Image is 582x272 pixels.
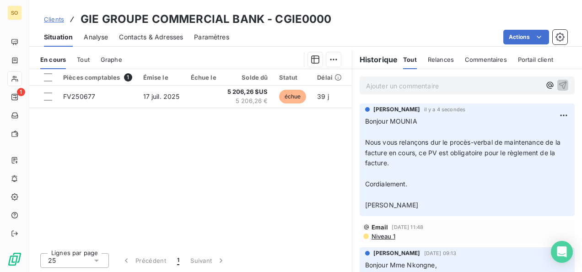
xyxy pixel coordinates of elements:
[424,250,457,256] span: [DATE] 09:13
[373,249,420,257] span: [PERSON_NAME]
[365,261,437,269] span: Bonjour Mme Nkongne,
[63,73,132,82] div: Pièces comptables
[551,241,573,263] div: Open Intercom Messenger
[40,56,66,63] span: En cours
[44,33,73,42] span: Situation
[424,107,466,112] span: il y a 4 secondes
[365,138,562,167] span: Nous vous relançons dur le procès-verbal de maintenance de la facture en cours, ce PV est obligat...
[365,201,419,209] span: [PERSON_NAME]
[227,74,268,81] div: Solde dû
[81,11,332,27] h3: GIE GROUPE COMMERCIAL BANK - CGIE0000
[185,251,231,270] button: Suivant
[365,117,417,125] span: Bonjour MOUNIA
[227,87,268,97] span: 5 206,26 $US
[44,15,64,24] a: Clients
[279,90,307,103] span: échue
[177,256,179,265] span: 1
[116,251,172,270] button: Précédent
[7,90,22,104] a: 1
[194,33,229,42] span: Paramètres
[63,92,95,100] span: FV250677
[317,74,342,81] div: Délai
[373,105,420,114] span: [PERSON_NAME]
[124,73,132,82] span: 1
[352,54,398,65] h6: Historique
[84,33,108,42] span: Analyse
[465,56,507,63] span: Commentaires
[101,56,122,63] span: Graphe
[372,223,388,231] span: Email
[44,16,64,23] span: Clients
[77,56,90,63] span: Tout
[365,180,408,188] span: Cordialement.
[17,88,25,96] span: 1
[503,30,549,44] button: Actions
[191,74,216,81] div: Échue le
[7,5,22,20] div: SO
[317,92,329,100] span: 39 j
[119,33,183,42] span: Contacts & Adresses
[279,74,307,81] div: Statut
[7,252,22,267] img: Logo LeanPay
[48,256,56,265] span: 25
[172,251,185,270] button: 1
[143,74,180,81] div: Émise le
[403,56,417,63] span: Tout
[371,233,395,240] span: Niveau 1
[143,92,180,100] span: 17 juil. 2025
[392,224,423,230] span: [DATE] 11:48
[227,97,268,106] span: 5 206,26 €
[428,56,454,63] span: Relances
[518,56,553,63] span: Portail client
